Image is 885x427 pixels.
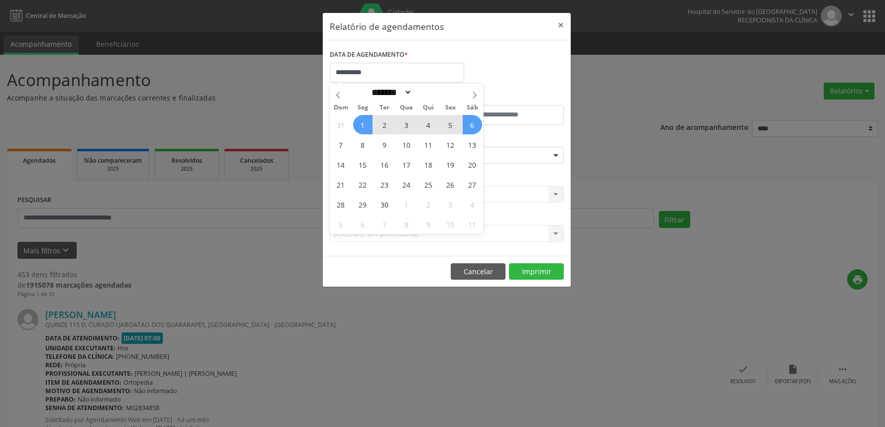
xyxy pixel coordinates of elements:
span: Setembro 30, 2025 [375,195,394,214]
span: Qua [395,105,417,111]
input: Year [412,87,445,98]
span: Sáb [461,105,483,111]
span: Setembro 7, 2025 [331,135,351,154]
span: Setembro 21, 2025 [331,175,351,194]
span: Outubro 6, 2025 [353,214,373,234]
span: Agosto 31, 2025 [331,115,351,134]
span: Outubro 3, 2025 [441,195,460,214]
label: ATÉ [449,90,564,105]
button: Imprimir [509,263,564,280]
span: Setembro 11, 2025 [419,135,438,154]
span: Setembro 28, 2025 [331,195,351,214]
span: Setembro 10, 2025 [397,135,416,154]
span: Outubro 9, 2025 [419,214,438,234]
span: Setembro 20, 2025 [463,155,482,174]
button: Close [551,13,571,37]
span: Outubro 5, 2025 [331,214,351,234]
span: Setembro 8, 2025 [353,135,373,154]
span: Setembro 1, 2025 [353,115,373,134]
span: Setembro 2, 2025 [375,115,394,134]
span: Setembro 27, 2025 [463,175,482,194]
span: Setembro 29, 2025 [353,195,373,214]
span: Outubro 8, 2025 [397,214,416,234]
span: Setembro 17, 2025 [397,155,416,174]
span: Setembro 15, 2025 [353,155,373,174]
span: Qui [417,105,439,111]
span: Ter [374,105,395,111]
select: Month [369,87,412,98]
span: Setembro 26, 2025 [441,175,460,194]
span: Outubro 7, 2025 [375,214,394,234]
span: Setembro 14, 2025 [331,155,351,174]
span: Setembro 3, 2025 [397,115,416,134]
span: Sex [439,105,461,111]
span: Seg [352,105,374,111]
button: Cancelar [451,263,506,280]
span: Setembro 25, 2025 [419,175,438,194]
h5: Relatório de agendamentos [330,20,444,33]
span: Setembro 5, 2025 [441,115,460,134]
span: Setembro 4, 2025 [419,115,438,134]
span: Outubro 2, 2025 [419,195,438,214]
span: Outubro 10, 2025 [441,214,460,234]
span: Setembro 19, 2025 [441,155,460,174]
span: Outubro 11, 2025 [463,214,482,234]
span: Setembro 23, 2025 [375,175,394,194]
span: Setembro 13, 2025 [463,135,482,154]
span: Setembro 16, 2025 [375,155,394,174]
span: Outubro 1, 2025 [397,195,416,214]
span: Setembro 18, 2025 [419,155,438,174]
span: Setembro 24, 2025 [397,175,416,194]
label: DATA DE AGENDAMENTO [330,47,408,63]
span: Dom [330,105,352,111]
span: Setembro 9, 2025 [375,135,394,154]
span: Setembro 22, 2025 [353,175,373,194]
span: Setembro 6, 2025 [463,115,482,134]
span: Setembro 12, 2025 [441,135,460,154]
span: Outubro 4, 2025 [463,195,482,214]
